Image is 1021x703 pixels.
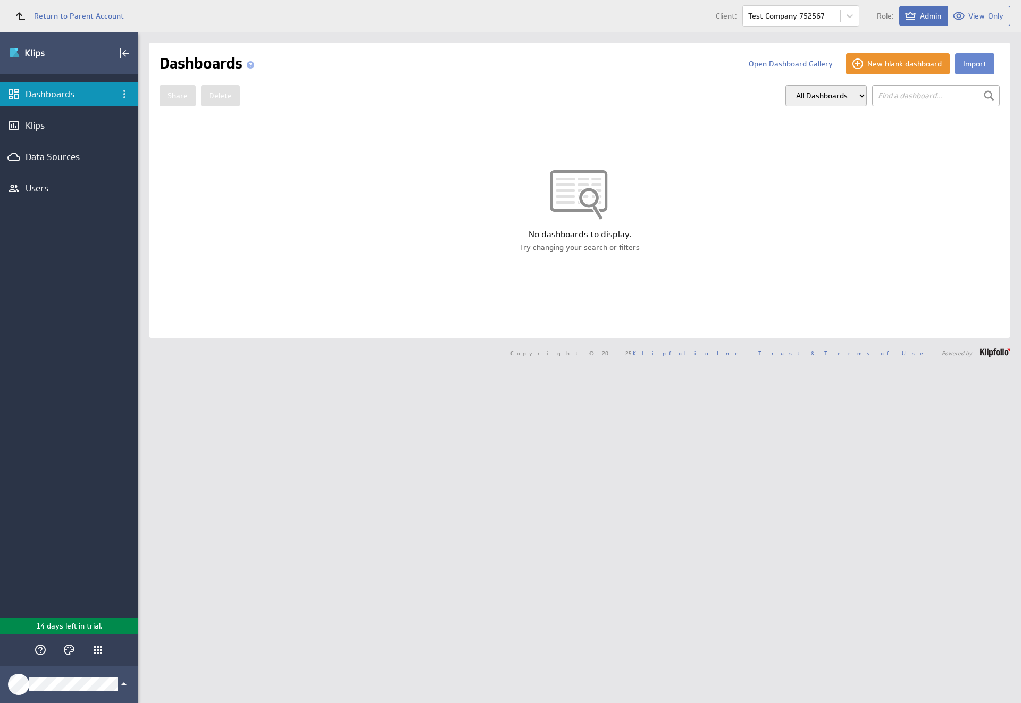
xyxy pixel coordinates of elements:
a: Klipfolio Inc. [633,349,747,357]
button: Share [160,85,196,106]
h1: Dashboards [160,53,258,74]
svg: Themes [63,643,76,656]
div: Klipfolio Apps [89,641,107,659]
button: Delete [201,85,240,106]
div: Klipfolio Apps [91,643,104,656]
button: Open Dashboard Gallery [741,53,841,74]
input: Find a dashboard... [872,85,1000,106]
span: Powered by [942,350,972,356]
button: Import [955,53,994,74]
div: Try changing your search or filters [149,242,1010,253]
div: Users [26,182,113,194]
a: Trust & Terms of Use [758,349,931,357]
div: Help [31,641,49,659]
span: Role: [877,12,894,20]
span: Return to Parent Account [34,12,124,20]
span: Admin [920,11,941,21]
div: Collapse [115,44,133,62]
span: View-Only [968,11,1003,21]
a: Return to Parent Account [9,4,124,28]
div: Dashboard menu [115,85,133,103]
span: Client: [716,12,737,20]
button: New blank dashboard [846,53,950,74]
span: Copyright © 2025 [510,350,747,356]
p: 14 days left in trial. [36,621,103,632]
div: Dashboards [26,88,113,100]
button: View as Admin [899,6,948,26]
div: Data Sources [26,151,113,163]
div: Test Company 752567 [748,12,825,20]
button: View as View-Only [948,6,1010,26]
div: No dashboards to display. [149,229,1010,240]
div: Themes [60,641,78,659]
div: Klips [26,120,113,131]
img: Klipfolio klips logo [9,45,83,62]
img: logo-footer.png [980,348,1010,357]
div: Go to Dashboards [9,45,83,62]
